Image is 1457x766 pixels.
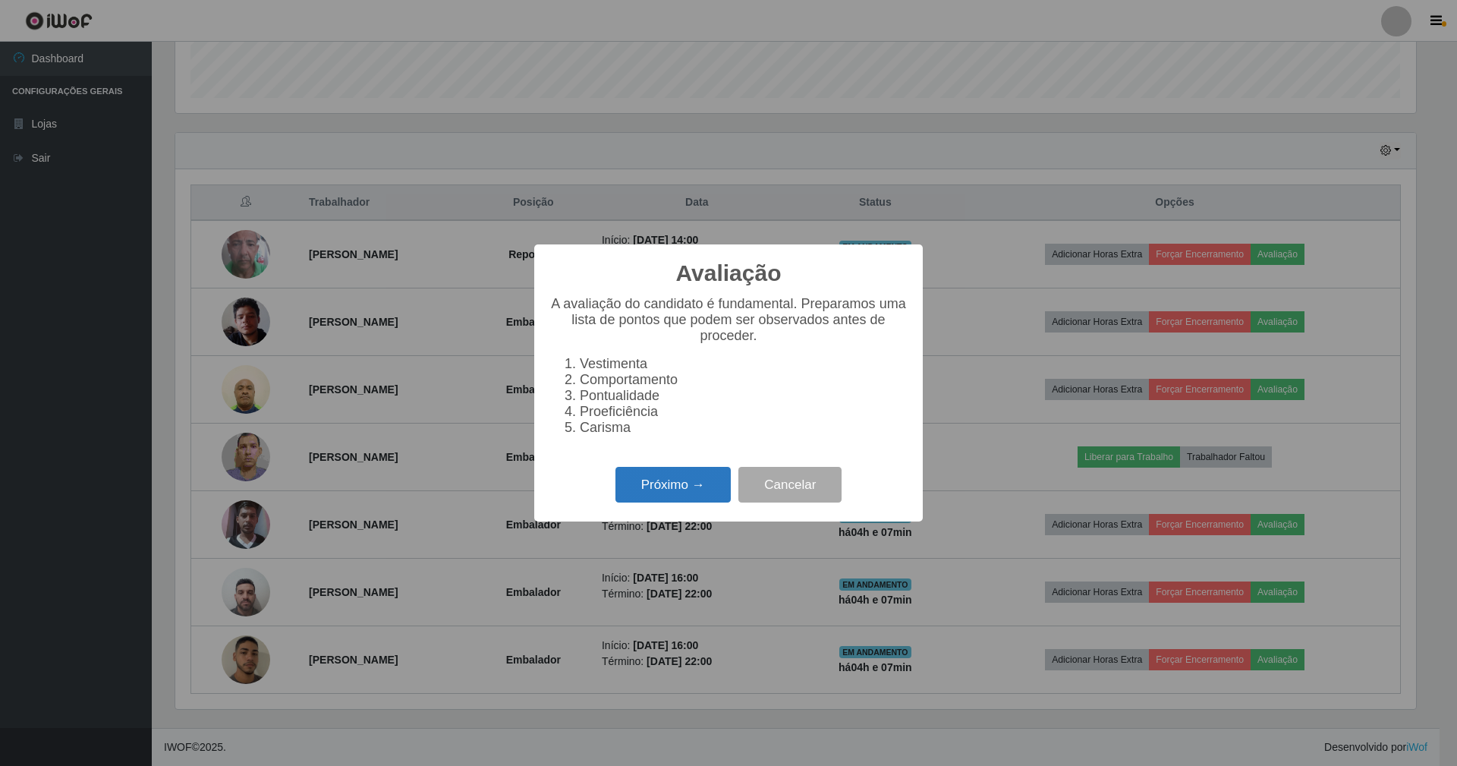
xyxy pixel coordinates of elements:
button: Próximo → [615,467,731,503]
li: Pontualidade [580,388,908,404]
li: Proeficiência [580,404,908,420]
li: Comportamento [580,372,908,388]
p: A avaliação do candidato é fundamental. Preparamos uma lista de pontos que podem ser observados a... [549,296,908,344]
button: Cancelar [738,467,842,503]
h2: Avaliação [676,260,782,287]
li: Vestimenta [580,356,908,372]
li: Carisma [580,420,908,436]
